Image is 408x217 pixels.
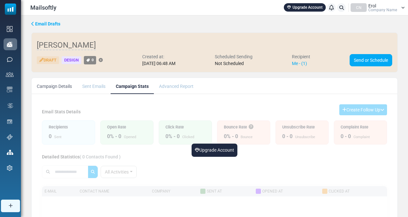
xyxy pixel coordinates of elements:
img: settings-icon.svg [7,165,13,171]
span: Company Name [368,8,397,12]
div: Draft [37,56,59,64]
img: mailsoftly_icon_blue_white.svg [5,4,16,15]
img: support-icon.svg [7,134,13,140]
a: CN Erol Company Name [351,3,405,12]
div: CN [351,3,367,12]
div: Recipient [292,53,310,60]
img: campaigns-icon-active.png [7,42,13,47]
span: Erol [368,4,376,8]
a: Send or Schedule [350,54,392,66]
span: 0 [92,58,94,62]
span: translation missing: en.ms_sidebar.email_drafts [35,21,60,26]
div: Scheduled Sending [215,53,253,60]
img: dashboard-icon.svg [7,26,13,32]
a: Upgrade Account [284,3,326,12]
div: Design [62,56,81,64]
span: [PERSON_NAME] [37,41,96,50]
div: [DATE] 06:48 AM [142,60,175,67]
img: email-templates-icon.svg [7,87,13,92]
a: Add Tag [99,58,103,62]
span: Not Scheduled [215,61,244,66]
img: sms-icon.png [7,57,13,62]
a: Upgrade Account [192,144,237,157]
div: Created at: [142,53,175,60]
img: workflow.svg [7,102,14,109]
img: landing_pages.svg [7,119,13,125]
img: contacts-icon.svg [6,72,14,77]
a: Campaign Stats [111,78,154,94]
a: 0 [84,56,96,64]
a: Email Drafts [31,21,60,27]
span: Mailsoftly [30,3,56,12]
a: Me - (1) [292,61,307,66]
a: Campaign Details [32,78,77,94]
